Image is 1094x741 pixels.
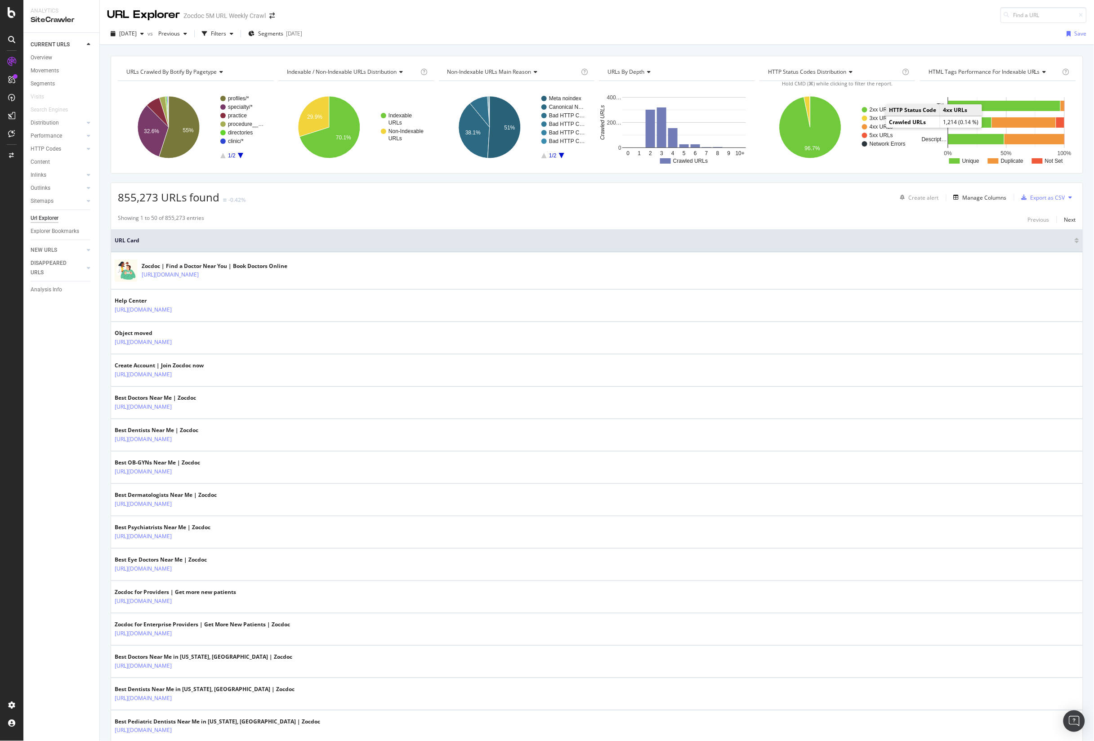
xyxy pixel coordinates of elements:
a: Explorer Bookmarks [31,227,93,236]
svg: A chart. [439,88,594,166]
text: 7 [705,150,708,156]
span: URL Card [115,237,1072,245]
div: Performance [31,131,62,141]
span: 855,273 URLs found [118,190,219,205]
div: Next [1064,216,1076,223]
button: Previous [155,27,191,41]
img: main image [115,259,137,282]
div: Previous [1028,216,1049,223]
div: Zocdoc 5M URL Weekly Crawl [183,11,266,20]
text: 1/2 [549,152,557,159]
div: NEW URLS [31,246,57,255]
a: Url Explorer [31,214,93,223]
a: Analysis Info [31,285,93,295]
text: Descript… [922,136,947,143]
div: Sitemaps [31,196,54,206]
text: 5xx URLs [870,132,893,138]
a: [URL][DOMAIN_NAME] [115,726,172,735]
a: Visits [31,92,53,102]
div: Url Explorer [31,214,58,223]
text: profiles/* [228,95,249,102]
div: A chart. [118,88,272,166]
div: Filters [211,30,226,37]
div: -0.42% [228,196,246,204]
td: 1,214 (0.14 %) [940,116,982,128]
div: Best Dentists Near Me | Zocdoc [115,426,211,434]
div: Zocdoc for Enterprise Providers | Get More New Patients | Zocdoc [115,620,290,629]
text: Canonical N… [549,104,584,110]
div: Content [31,157,50,167]
div: Best Eye Doctors Near Me | Zocdoc [115,556,211,564]
div: Zocdoc for Providers | Get more new patients [115,588,236,596]
div: Manage Columns [963,194,1007,201]
div: Analytics [31,7,92,15]
text: 70.1% [336,134,351,141]
text: 29.9% [307,114,322,120]
button: Manage Columns [950,192,1007,203]
text: URLs [388,120,402,126]
div: arrow-right-arrow-left [269,13,275,19]
span: 2025 Sep. 4th [119,30,137,37]
text: 9 [728,150,731,156]
div: Best Doctors Near Me in [US_STATE], [GEOGRAPHIC_DATA] | Zocdoc [115,653,292,661]
text: 6 [694,150,697,156]
a: Performance [31,131,84,141]
text: 1 [638,150,641,156]
text: clinic/* [228,138,244,144]
a: [URL][DOMAIN_NAME] [115,305,172,314]
div: Object moved [115,329,211,337]
text: Indexable [388,112,412,119]
text: Unique [962,158,979,164]
text: 2 [649,150,652,156]
div: Best Doctors Near Me | Zocdoc [115,394,211,402]
text: 2xx URLs [870,107,893,113]
div: Segments [31,79,55,89]
svg: A chart. [759,88,914,166]
span: HTML Tags Performance for Indexable URLs [929,68,1040,76]
a: Segments [31,79,93,89]
a: [URL][DOMAIN_NAME] [115,661,172,670]
a: Content [31,157,93,167]
text: 0 [627,150,630,156]
text: 1/2 [228,152,236,159]
span: Non-Indexable URLs Main Reason [447,68,531,76]
a: [URL][DOMAIN_NAME] [115,597,172,606]
a: Outlinks [31,183,84,193]
text: 50% [1001,150,1012,156]
text: 3xx URLs [870,115,893,121]
a: [URL][DOMAIN_NAME] [142,270,199,279]
text: 38.1% [465,129,481,136]
svg: A chart. [920,88,1076,166]
button: Next [1064,214,1076,225]
span: URLs by Depth [607,68,644,76]
div: Explorer Bookmarks [31,227,79,236]
svg: A chart. [599,88,754,166]
text: 8 [716,150,719,156]
text: directories [228,129,253,136]
text: 55% [183,127,194,134]
div: Best Dentists Near Me in [US_STATE], [GEOGRAPHIC_DATA] | Zocdoc [115,685,295,693]
div: CURRENT URLS [31,40,70,49]
a: [URL][DOMAIN_NAME] [115,402,172,411]
text: Bad HTTP C… [549,138,585,144]
text: specialty/* [228,104,253,110]
span: Hold CMD (⌘) while clicking to filter the report. [782,80,893,87]
span: Indexable / Non-Indexable URLs distribution [287,68,397,76]
text: Not Set [1045,158,1063,164]
text: Crawled URLs [673,158,708,164]
div: Save [1075,30,1087,37]
a: [URL][DOMAIN_NAME] [115,564,172,573]
a: [URL][DOMAIN_NAME] [115,500,172,509]
a: Movements [31,66,93,76]
div: Visits [31,92,44,102]
h4: HTML Tags Performance for Indexable URLs [927,65,1061,79]
a: DISAPPEARED URLS [31,259,84,277]
button: Filters [198,27,237,41]
div: Search Engines [31,105,68,115]
a: NEW URLS [31,246,84,255]
text: Bad HTTP C… [549,121,585,127]
text: 100% [1058,150,1072,156]
text: 51% [504,125,515,131]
